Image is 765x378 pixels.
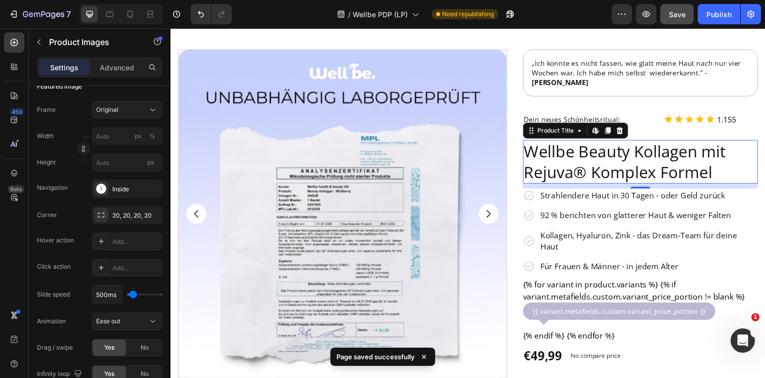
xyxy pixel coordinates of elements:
[706,9,732,20] div: Publish
[96,317,120,325] span: Ease out
[104,343,114,352] span: Yes
[37,183,68,192] div: Navigation
[409,331,459,337] p: No compare price
[377,237,598,248] p: Für Frauen & Männer - in jedem Alter
[112,185,160,194] div: Inside
[141,343,149,352] span: No
[92,153,162,172] input: px
[37,82,82,91] div: Featured image
[4,4,75,24] button: 7
[171,28,765,378] iframe: Design area
[37,262,71,271] div: Click action
[112,237,160,246] div: Add...
[372,100,413,109] div: Product Title
[37,343,73,352] div: Drag / swipe
[37,132,54,141] label: Width
[10,108,24,116] div: 450
[92,285,122,304] input: Auto
[100,62,134,73] p: Advanced
[660,4,694,24] button: Save
[360,256,600,320] div: {% for variant in product.variants %} {% if variant.metafields.custom.variant_price_portion != bl...
[92,312,162,330] button: Ease out
[503,88,579,98] img: gempages_570790994228806528-80a48ef6-dabd-4eca-a6dd-f823d18fcf1a.png
[146,130,158,142] button: px
[361,88,475,98] p: Dein neues Schönheitsritual:
[360,325,401,344] div: €49,99
[370,283,546,294] p: {{ variant.metafields.custom.variant_price_portion }}
[37,290,70,299] div: Slide speed
[348,9,351,20] span: /
[360,114,600,158] h2: Wellbe Beauty Kollagen mit Rejuva® Komplex Formel
[112,211,160,220] div: 20, 20, 20, 20
[669,10,686,19] span: Save
[377,165,598,176] p: Strahlendere Haut in 30 Tagen - oder Geld zurück
[149,132,155,141] div: %
[132,130,144,142] button: %
[377,185,598,196] p: 92 % berichten von glatterer Haut & weniger Falten
[369,50,427,60] strong: [PERSON_NAME]
[731,328,755,353] iframe: Intercom live chat
[353,9,408,20] span: Wellbe PDP (LP)
[8,185,24,193] div: Beta
[442,10,494,19] span: Need republishing
[369,30,590,60] p: „Ich konnte es nicht fassen, wie glatt meine Haut nach nur vier Wochen war. Ich habe mich selbst ...
[49,36,135,48] p: Product Images
[37,317,66,326] div: Animation
[37,158,56,167] label: Height
[66,8,71,20] p: 7
[37,105,56,114] label: Frame
[191,4,232,24] div: Undo/Redo
[96,105,118,114] span: Original
[37,211,57,220] div: Corner
[147,158,154,166] span: px
[377,205,598,228] p: Kollagen, Hyaluron, Zink - das Dream-Team für deine Haut
[92,127,162,145] input: px%
[92,101,162,119] button: Original
[37,236,74,245] div: Hover action
[698,4,740,24] button: Publish
[336,352,415,362] p: Page saved successfully
[112,264,160,273] div: Add...
[50,62,78,73] p: Settings
[315,179,335,199] button: Carousel Next Arrow
[135,132,142,141] div: px
[751,313,759,321] span: 1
